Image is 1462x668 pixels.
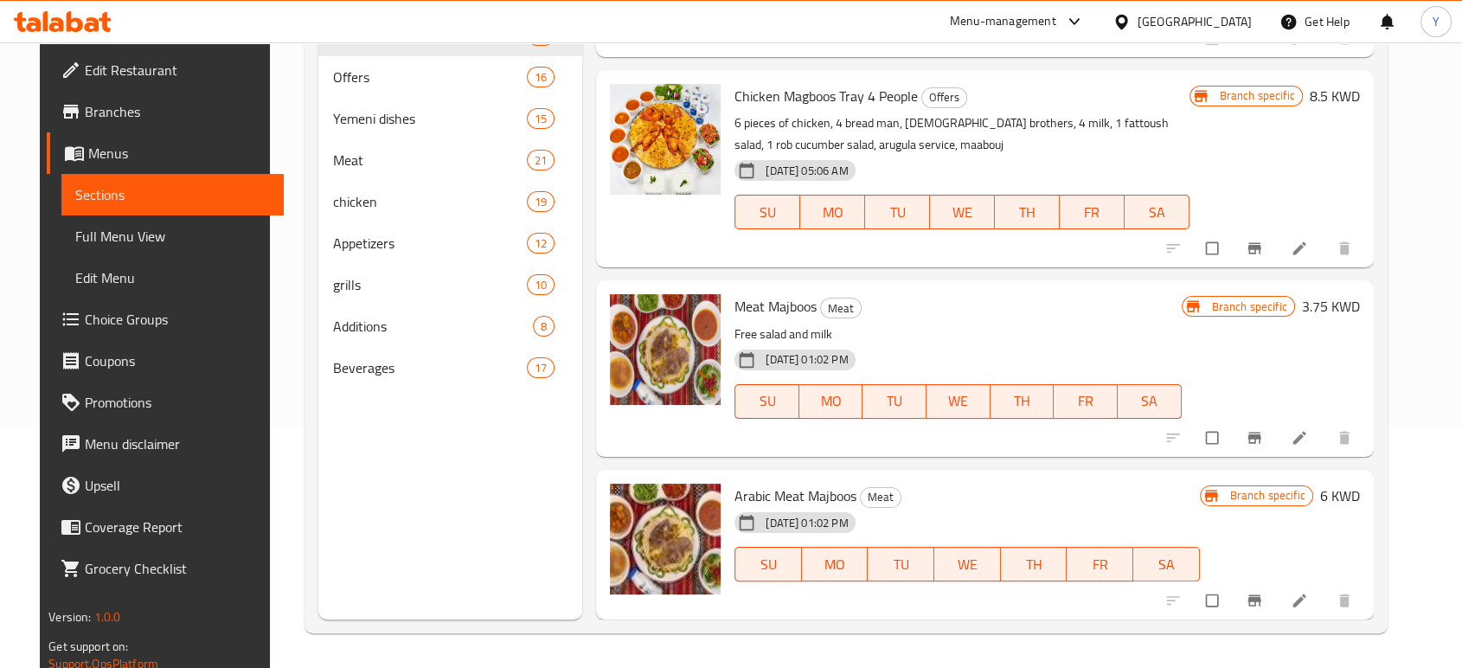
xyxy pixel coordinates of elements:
div: grills10 [318,264,582,305]
button: Branch-specific-item [1235,419,1277,457]
p: 6 pieces of chicken, 4 bread man, [DEMOGRAPHIC_DATA] brothers, 4 milk, 1 fattoush salad, 1 rob cu... [734,112,1189,156]
div: chicken19 [318,181,582,222]
button: TH [1001,547,1068,581]
button: SA [1118,384,1182,419]
div: Meat [332,150,527,170]
span: TU [872,200,923,225]
button: delete [1325,581,1367,620]
a: Menu disclaimer [47,423,284,465]
span: Arabic Meat Majboos [734,483,856,509]
a: Edit Menu [61,257,284,299]
span: chicken [332,191,527,212]
button: Branch-specific-item [1235,229,1277,267]
span: SU [742,389,792,414]
h6: 6 KWD [1320,484,1360,508]
span: Offers [332,67,527,87]
span: WE [937,200,988,225]
span: Y [1433,12,1440,31]
span: SA [1125,389,1175,414]
span: FR [1074,552,1126,577]
button: Branch-specific-item [1235,581,1277,620]
p: Free salad and milk [734,324,1181,345]
img: Meat Majboos [610,294,721,405]
span: SA [1132,200,1183,225]
a: Coupons [47,340,284,382]
a: Edit menu item [1291,429,1311,446]
div: Appetizers [332,233,527,254]
span: FR [1061,389,1111,414]
div: Meat [820,298,862,318]
span: WE [933,389,984,414]
div: Appetizers12 [318,222,582,264]
button: TH [991,384,1055,419]
span: Promotions [85,392,270,413]
span: Get support on: [48,635,128,658]
span: MO [809,552,862,577]
button: MO [800,195,865,229]
span: SU [742,552,795,577]
span: [DATE] 01:02 PM [759,351,855,368]
span: TH [1002,200,1053,225]
span: 8 [534,318,554,335]
button: FR [1054,384,1118,419]
div: items [527,67,555,87]
a: Upsell [47,465,284,506]
span: TH [1008,552,1061,577]
a: Sections [61,174,284,215]
span: Sections [75,184,270,205]
button: MO [799,384,863,419]
div: items [527,191,555,212]
span: Full Menu View [75,226,270,247]
button: TU [865,195,930,229]
span: Branch specific [1213,87,1302,104]
a: Edit menu item [1291,240,1311,257]
div: items [533,316,555,337]
span: grills [332,274,527,295]
nav: Menu sections [318,8,582,395]
span: 12 [528,235,554,252]
a: Coverage Report [47,506,284,548]
span: Select to update [1196,584,1232,617]
span: Meat [861,487,901,507]
span: 21 [528,152,554,169]
a: Full Menu View [61,215,284,257]
span: Version: [48,606,91,628]
div: Beverages17 [318,347,582,389]
span: TU [875,552,927,577]
button: SU [734,384,799,419]
span: 16 [528,69,554,86]
span: 15 [528,111,554,127]
button: TU [868,547,934,581]
a: Choice Groups [47,299,284,340]
div: items [527,357,555,378]
span: Beverages [332,357,527,378]
span: Select to update [1196,421,1232,454]
div: Additions8 [318,305,582,347]
span: 19 [528,194,554,210]
span: Branch specific [1205,299,1294,315]
span: Yemeni dishes [332,108,527,129]
button: delete [1325,419,1367,457]
span: Meat Majboos [734,293,817,319]
h6: 8.5 KWD [1310,84,1360,108]
button: WE [930,195,995,229]
button: delete [1325,229,1367,267]
span: Branches [85,101,270,122]
div: Meat21 [318,139,582,181]
span: Edit Restaurant [85,60,270,80]
button: SA [1133,547,1200,581]
span: Coverage Report [85,517,270,537]
div: Meat [860,487,901,508]
button: MO [802,547,869,581]
span: Grocery Checklist [85,558,270,579]
button: SU [734,547,802,581]
div: items [527,108,555,129]
div: Offers [921,87,967,108]
span: Offers [922,87,966,107]
a: Branches [47,91,284,132]
img: Chicken Magboos Tray 4 People [610,84,721,195]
